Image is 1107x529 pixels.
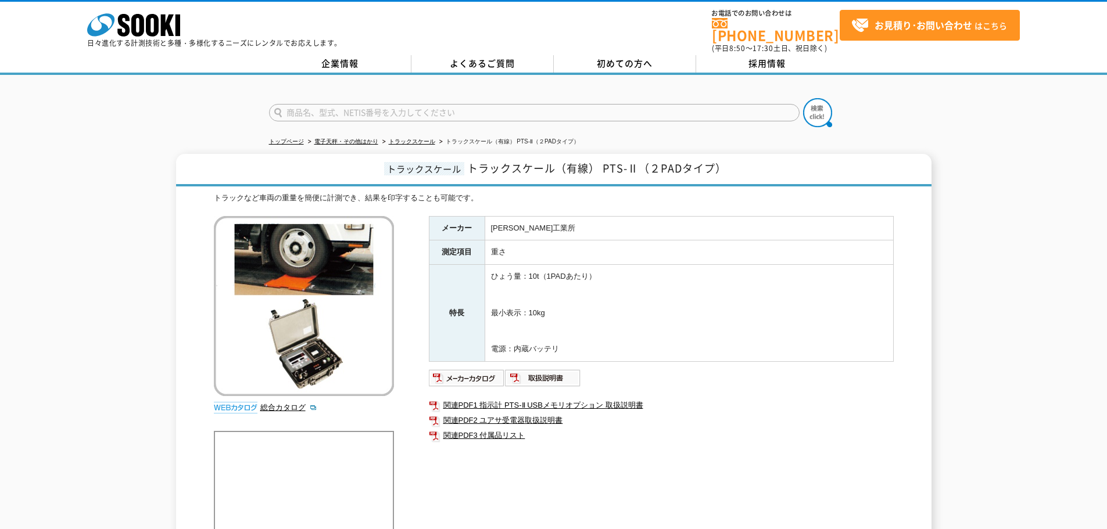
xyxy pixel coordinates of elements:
[485,216,893,240] td: [PERSON_NAME]工業所
[505,369,581,387] img: 取扱説明書
[429,240,485,265] th: 測定項目
[384,162,464,175] span: トラックスケール
[429,376,505,385] a: メーカーカタログ
[429,216,485,240] th: メーカー
[803,98,832,127] img: btn_search.png
[314,138,378,145] a: 電子天秤・その他はかり
[87,39,342,46] p: 日々進化する計測技術と多種・多様化するニーズにレンタルでお応えします。
[214,402,257,413] img: webカタログ
[411,55,554,73] a: よくあるご質問
[437,136,579,148] li: トラックスケール（有線） PTS-Ⅱ（２PADタイプ）
[269,138,304,145] a: トップページ
[875,18,972,32] strong: お見積り･お問い合わせ
[429,265,485,362] th: 特長
[429,428,894,443] a: 関連PDF3 付属品リスト
[485,240,893,265] td: 重さ
[712,18,840,42] a: [PHONE_NUMBER]
[467,160,726,176] span: トラックスケール（有線） PTS-Ⅱ（２PADタイプ）
[840,10,1020,41] a: お見積り･お問い合わせはこちら
[597,57,653,70] span: 初めての方へ
[429,369,505,387] img: メーカーカタログ
[429,413,894,428] a: 関連PDF2 ユアサ受電器取扱説明書
[851,17,1007,34] span: はこちら
[260,403,317,412] a: 総合カタログ
[729,43,746,53] span: 8:50
[389,138,435,145] a: トラックスケール
[269,104,800,121] input: 商品名、型式、NETIS番号を入力してください
[485,265,893,362] td: ひょう量：10t（1PADあたり） 最小表示：10kg 電源：内蔵バッテリ
[696,55,839,73] a: 採用情報
[214,216,394,396] img: トラックスケール（有線） PTS-Ⅱ（２PADタイプ）
[269,55,411,73] a: 企業情報
[712,43,827,53] span: (平日 ～ 土日、祝日除く)
[429,398,894,413] a: 関連PDF1 指示計 PTS-Ⅱ USBメモリオプション 取扱説明書
[214,192,894,204] div: トラックなど車両の重量を簡便に計測でき、結果を印字することも可能です。
[753,43,773,53] span: 17:30
[554,55,696,73] a: 初めての方へ
[712,10,840,17] span: お電話でのお問い合わせは
[505,376,581,385] a: 取扱説明書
